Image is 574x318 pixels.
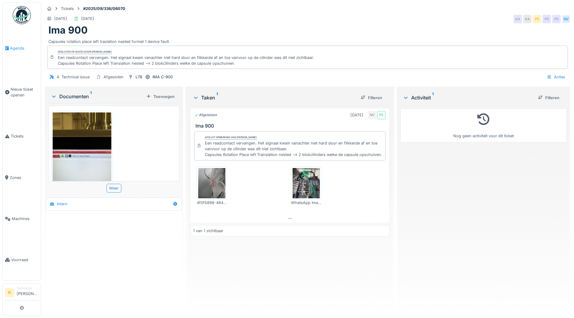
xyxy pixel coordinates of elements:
div: Meer [107,184,121,193]
div: WhatsApp Image [DATE] 08.01.07.jpeg [291,200,321,206]
div: Activiteit [403,94,533,101]
div: KA [513,15,522,23]
div: IMA C-900 [153,74,173,80]
div: PS [543,15,551,23]
img: f36d8wqr8aouv2nxmj67amxpx52l [198,168,225,198]
div: L78 [136,74,142,80]
sup: 1 [432,94,434,101]
a: Nieuw ticket openen [3,69,41,116]
div: Documenten [51,93,144,100]
div: Filteren [358,94,385,102]
div: Acties [544,73,568,81]
img: Badge_color-CXgf-gQk.svg [13,6,31,24]
h3: Ima 900 [195,123,387,129]
div: [DATE] [81,16,94,21]
span: Nieuw ticket openen [11,86,38,98]
div: Een readcontact vervangen. Het signaal kwam vanachter niet hard door en flikkerde af en toe vanvo... [58,55,314,66]
strong: #2025/09/336/06070 [81,6,128,11]
span: Agenda [10,45,38,51]
div: Capsules rotation place left traslation nested format 1 device fault. [48,36,567,44]
div: Tickets [61,6,74,11]
div: PS [533,15,541,23]
a: Zones [3,157,41,198]
div: Intern [57,201,67,207]
span: Machines [12,216,38,222]
img: f7i42pqplfthtyt5sk90s66dfrhj [293,168,320,198]
div: 4. Technical issue [57,74,90,80]
div: KA [523,15,532,23]
div: NV [368,111,376,119]
div: [DATE] [54,16,67,21]
div: Afgesloten [103,74,123,80]
div: [DATE] [350,112,363,118]
li: IK [5,288,14,297]
a: Agenda [3,28,41,69]
li: [PERSON_NAME] [17,286,38,299]
div: Taken [193,94,356,101]
div: Afgesloten [194,112,217,118]
sup: 1 [216,94,218,101]
a: Tickets [3,116,41,157]
div: 4f0f5898-4841-42c5-ba93-b0c39afa3cd7.jfif [197,200,227,206]
span: Tickets [11,133,38,139]
h1: Ima 900 [48,24,88,36]
a: IK Technicus[PERSON_NAME] [5,286,38,300]
div: 1 van 1 zichtbaar [193,228,223,234]
a: Machines [3,198,41,239]
div: Afsluit opmerking van [PERSON_NAME] [205,135,257,140]
sup: 1 [90,93,92,100]
span: Voorraad [11,257,38,263]
div: Filteren [536,94,562,102]
span: Zones [10,175,38,180]
div: Nog geen activiteit voor dit ticket [404,111,563,139]
div: Een readcontact vervangen. Het signaal kwam vanachter niet hard door en flikkerde af en toe vanvo... [205,140,383,158]
a: Voorraad [3,239,41,281]
div: Technicus [17,286,38,290]
div: NV [562,15,570,23]
div: PS [377,111,385,119]
div: PS [552,15,561,23]
img: q2pq68ggtt58gnv0gv2trz381tyb [53,112,111,216]
div: Toevoegen [144,92,177,101]
div: Gesloten op [DATE] door [PERSON_NAME] [58,50,112,54]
